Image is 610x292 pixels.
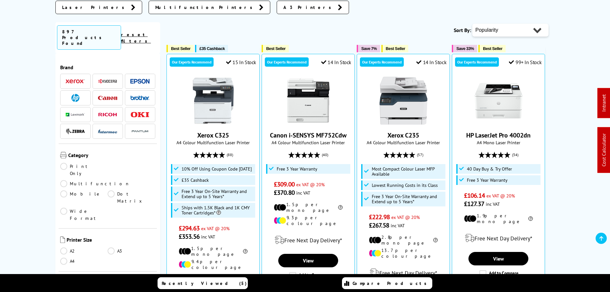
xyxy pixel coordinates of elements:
[98,79,117,84] img: Kyocera
[66,128,85,135] img: Zebra
[171,46,191,51] span: Best Seller
[486,193,515,199] span: ex VAT @ 20%
[386,46,405,51] span: Best Seller
[277,166,317,171] span: Free 3 Year Warranty
[226,59,256,65] div: 15 In Stock
[130,94,150,102] a: Brother
[158,277,248,289] a: Recently Viewed (5)
[167,45,194,52] button: Best Seller
[130,79,150,84] img: Epson
[189,120,237,126] a: Xerox C325
[372,194,444,204] span: Free 3 Year On-Site Warranty and Extend up to 5 Years*
[360,264,446,282] div: modal_delivery
[155,4,256,11] span: Multifunction Printers
[479,270,518,277] label: Add to Compare
[475,77,523,125] img: HP LaserJet Pro 4002dn
[379,120,427,126] a: Xerox C235
[60,247,108,254] a: A2
[66,113,85,117] img: Lexmark
[452,45,477,52] button: Save 33%
[478,45,506,52] button: Best Seller
[416,59,446,65] div: 14 In Stock
[130,112,150,117] img: OKI
[60,180,130,187] a: Multifunction
[456,46,474,51] span: Save 33%
[455,57,499,67] div: Our Experts Recommend
[199,46,225,51] span: £35 Cashback
[55,1,142,14] a: Laser Printers
[369,234,438,246] li: 2.8p per mono page
[379,77,427,125] img: Xerox C235
[464,191,485,200] span: £106.14
[179,259,248,270] li: 9.4p per colour page
[266,46,286,51] span: Best Seller
[296,181,325,188] span: ex VAT @ 20%
[284,77,332,125] img: Canon i-SENSYS MF752Cdw
[170,139,256,146] span: A4 Colour Multifunction Laser Printer
[417,149,423,161] span: (57)
[455,139,541,146] span: A4 Mono Laser Printer
[71,94,79,102] img: HP
[464,213,533,224] li: 1.9p per mono page
[195,45,228,52] button: £35 Cashback
[182,166,252,171] span: 10% Off Using Coupon Code [DATE]
[201,234,215,240] span: inc VAT
[360,57,404,67] div: Our Experts Recommend
[98,129,117,134] img: Intermec
[321,59,351,65] div: 14 In Stock
[274,188,295,197] span: £370.80
[68,152,156,160] span: Category
[189,77,237,125] img: Xerox C325
[130,77,150,85] a: Epson
[353,280,430,286] span: Compare Products
[278,254,338,267] a: View
[108,190,155,204] a: Dot Matrix
[284,120,332,126] a: Canon i-SENSYS MF752Cdw
[121,32,151,44] a: reset filters
[197,131,229,139] a: Xerox C325
[162,280,247,286] span: Recently Viewed (5)
[369,247,438,259] li: 13.7p per colour page
[201,225,230,231] span: ex VAT @ 20%
[296,190,310,196] span: inc VAT
[274,215,343,226] li: 9.3p per colour page
[467,166,512,171] span: 40 Day Buy & Try Offer
[227,149,233,161] span: (88)
[601,134,607,167] a: Cost Calculator
[475,120,523,126] a: HP LaserJet Pro 4002dn
[391,214,420,220] span: ex VAT @ 20%
[486,201,500,207] span: inc VAT
[66,79,85,84] img: Xerox
[372,166,444,177] span: Most Compact Colour Laser MFP Available
[467,178,508,183] span: Free 3 Year Warranty
[360,139,446,146] span: A4 Colour Multifunction Laser Printer
[357,45,380,52] button: Save 7%
[454,27,471,33] span: Sort By:
[270,131,346,139] a: Canon i-SENSYS MF752Cdw
[381,45,409,52] button: Best Seller
[62,4,128,11] span: Laser Printers
[262,45,289,52] button: Best Seller
[57,25,121,50] span: 897 Products Found
[369,213,390,221] span: £222.98
[277,1,349,14] a: A3 Printers
[66,111,85,119] a: Lexmark
[289,272,328,279] label: Add to Compare
[66,94,85,102] a: HP
[130,128,150,135] img: Pantum
[66,127,85,135] a: Zebra
[182,205,254,215] span: Ships with 1.5K Black and 1K CMY Toner Cartridges*
[342,277,432,289] a: Compare Products
[265,57,309,67] div: Our Experts Recommend
[483,46,502,51] span: Best Seller
[182,189,254,199] span: Free 3 Year On-Site Warranty and Extend up to 5 Years*
[67,237,156,244] span: Printer Size
[182,178,209,183] span: £35 Cashback
[60,152,67,158] img: Category
[98,113,117,116] img: Ricoh
[179,232,199,241] span: £353.56
[60,258,108,265] a: A4
[391,222,405,229] span: inc VAT
[265,231,351,249] div: modal_delivery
